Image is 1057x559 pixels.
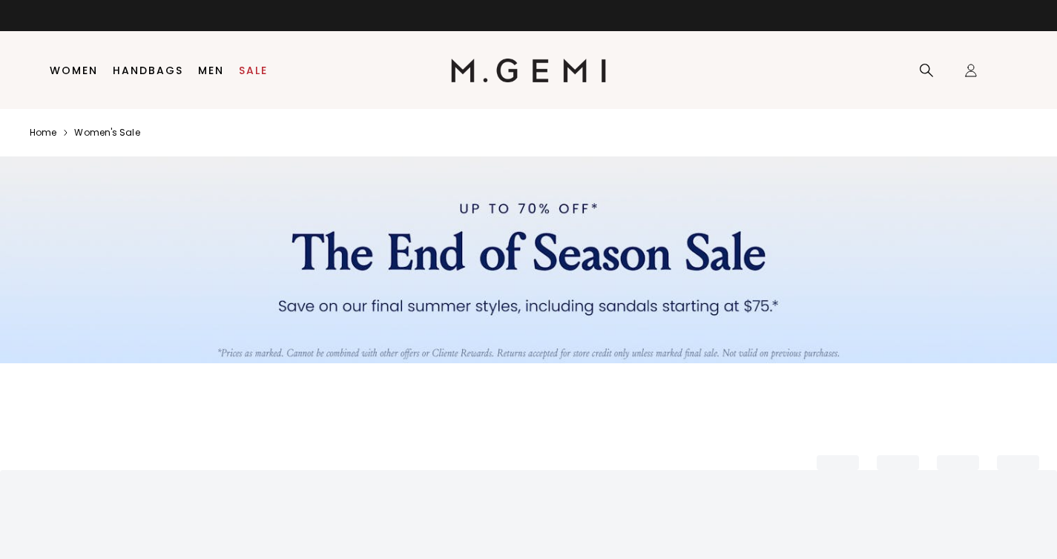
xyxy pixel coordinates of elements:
[198,64,224,76] a: Men
[451,59,606,82] img: M.Gemi
[74,127,139,139] a: Women's sale
[30,127,56,139] a: Home
[113,64,183,76] a: Handbags
[50,64,98,76] a: Women
[239,64,268,76] a: Sale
